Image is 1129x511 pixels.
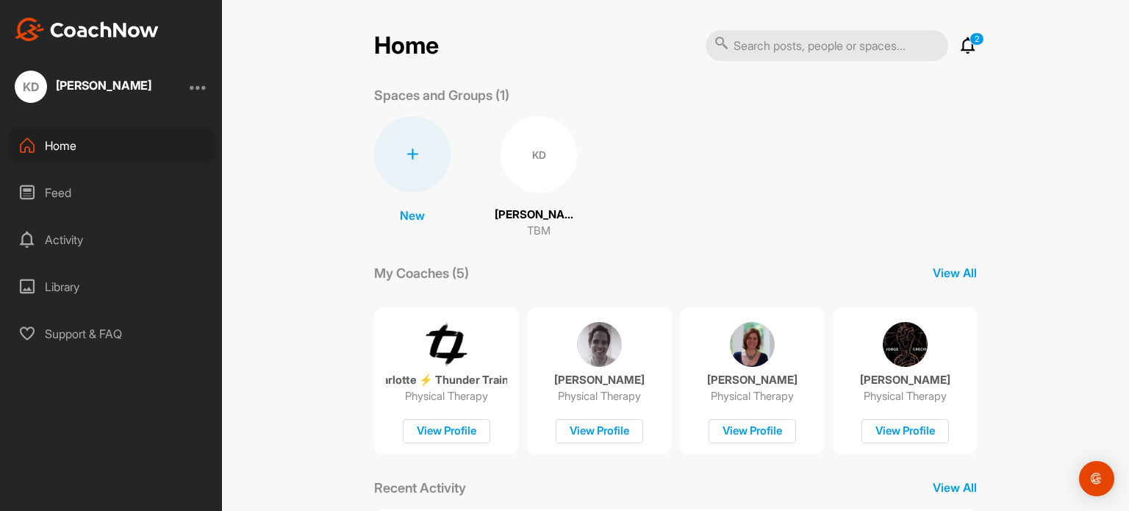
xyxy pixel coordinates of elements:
p: [PERSON_NAME] [860,373,950,387]
p: [PERSON_NAME] [554,373,645,387]
div: KD [501,116,577,193]
div: [PERSON_NAME] [56,79,151,91]
p: Spaces and Groups (1) [374,85,509,105]
p: Physical Therapy [405,389,488,404]
div: Library [8,268,215,305]
p: Physical Therapy [558,389,641,404]
img: coach avatar [424,322,469,367]
p: Charlotte ⚡️ Thunder Training [386,373,507,387]
div: View Profile [709,419,796,443]
div: KD [15,71,47,103]
div: View Profile [861,419,949,443]
img: coach avatar [577,322,622,367]
p: Physical Therapy [864,389,947,404]
div: Activity [8,221,215,258]
p: [PERSON_NAME] [707,373,798,387]
p: View All [933,264,977,282]
h2: Home [374,32,439,60]
div: View Profile [556,419,643,443]
div: Feed [8,174,215,211]
div: View Profile [403,419,490,443]
img: coach avatar [883,322,928,367]
p: [PERSON_NAME] [495,207,583,224]
div: Support & FAQ [8,315,215,352]
p: View All [933,479,977,496]
p: New [400,207,425,224]
p: 2 [969,32,984,46]
img: coach avatar [730,322,775,367]
p: My Coaches (5) [374,263,469,283]
input: Search posts, people or spaces... [706,30,948,61]
p: Physical Therapy [711,389,794,404]
p: TBM [527,223,551,240]
p: Recent Activity [374,478,466,498]
a: KD[PERSON_NAME]TBM [495,116,583,240]
div: Open Intercom Messenger [1079,461,1114,496]
div: Home [8,127,215,164]
img: CoachNow [15,18,159,41]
